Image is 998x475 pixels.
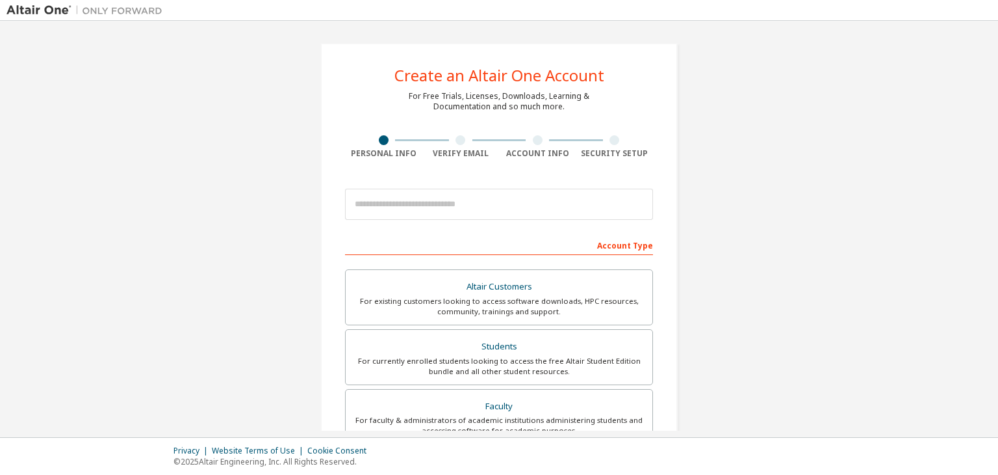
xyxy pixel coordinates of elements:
div: For Free Trials, Licenses, Downloads, Learning & Documentation and so much more. [409,91,589,112]
div: For existing customers looking to access software downloads, HPC resources, community, trainings ... [353,296,645,317]
div: Account Type [345,234,653,255]
div: Personal Info [345,148,422,159]
div: Security Setup [576,148,654,159]
div: Verify Email [422,148,500,159]
p: © 2025 Altair Engineering, Inc. All Rights Reserved. [173,456,374,467]
div: Account Info [499,148,576,159]
div: Website Terms of Use [212,446,307,456]
div: Create an Altair One Account [394,68,604,83]
div: Students [353,338,645,356]
div: Faculty [353,398,645,416]
div: Privacy [173,446,212,456]
div: For currently enrolled students looking to access the free Altair Student Edition bundle and all ... [353,356,645,377]
div: Cookie Consent [307,446,374,456]
div: For faculty & administrators of academic institutions administering students and accessing softwa... [353,415,645,436]
img: Altair One [6,4,169,17]
div: Altair Customers [353,278,645,296]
